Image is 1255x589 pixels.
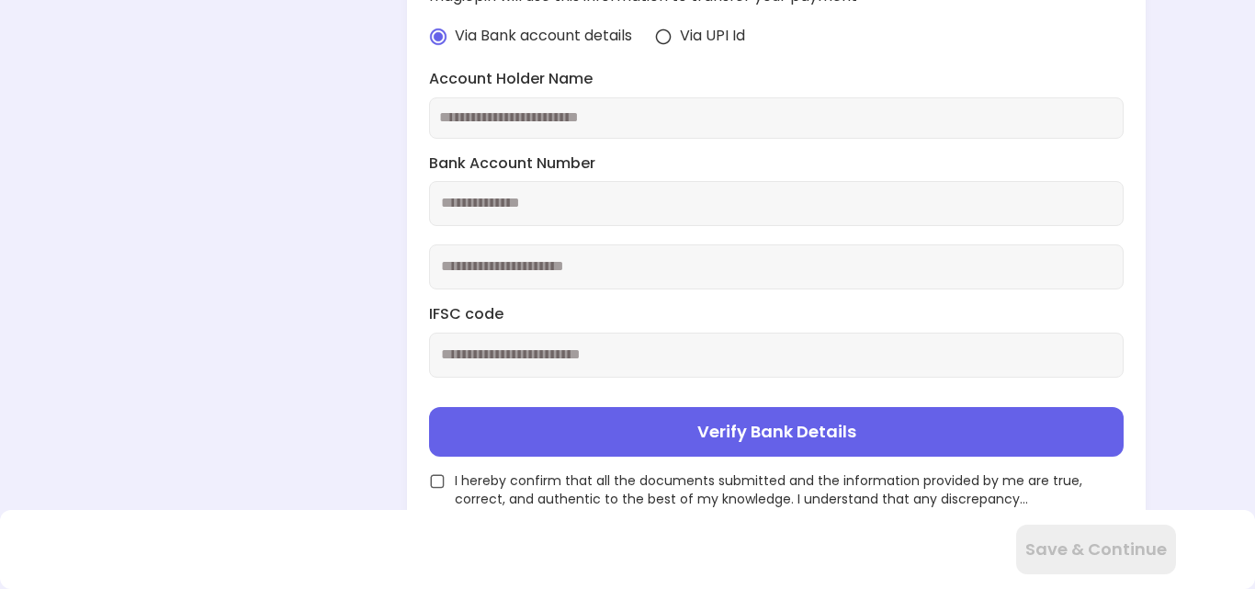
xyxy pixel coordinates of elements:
label: IFSC code [429,304,1123,325]
button: Verify Bank Details [429,407,1123,457]
span: Via Bank account details [455,26,632,47]
img: radio [429,28,447,46]
img: radio [654,28,673,46]
img: unchecked [429,473,446,490]
span: I hereby confirm that all the documents submitted and the information provided by me are true, co... [455,471,1123,508]
label: Account Holder Name [429,69,1123,90]
button: Save & Continue [1016,525,1176,574]
span: Via UPI Id [680,26,745,47]
label: Bank Account Number [429,153,1123,175]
